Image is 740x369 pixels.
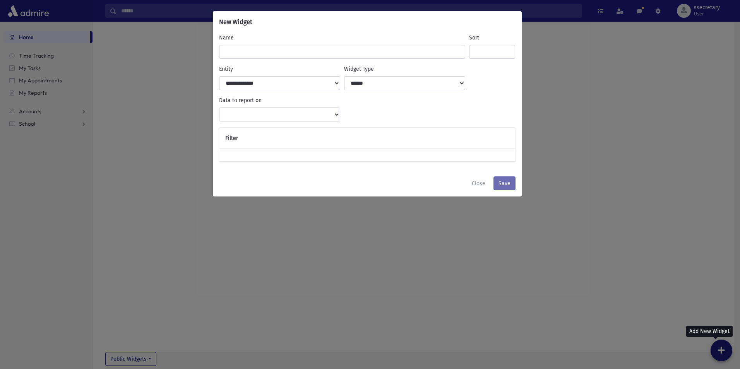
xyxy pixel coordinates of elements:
label: Entity [219,65,233,73]
label: Name [219,34,234,42]
div: Add New Widget [686,326,733,337]
h6: New Widget [219,17,252,27]
div: Filter [219,128,516,149]
label: Data to report on [219,96,262,104]
label: Sort [469,34,479,42]
button: Close [467,176,490,190]
label: Widget Type [344,65,374,73]
button: Save [493,176,516,190]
